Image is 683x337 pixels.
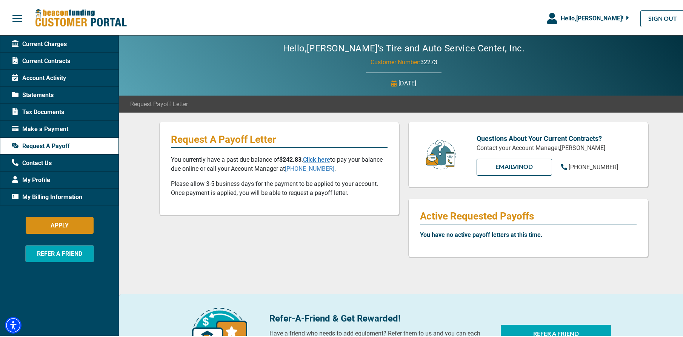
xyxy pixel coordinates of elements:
p: You currently have a past due balance of . to pay your balance due online or call your Account Ma... [171,154,388,172]
span: Current Charges [12,38,67,47]
p: Refer-A-Friend & Get Rewarded! [269,310,492,324]
span: My Billing Information [12,191,82,200]
a: [PHONE_NUMBER] [285,164,334,171]
span: Account Activity [12,72,66,81]
a: EMAILVinod [477,157,552,174]
span: My Profile [12,174,50,183]
img: Beacon Funding Customer Portal Logo [35,7,127,26]
h2: Hello, [PERSON_NAME]'s Tire and Auto Service Center, Inc. [260,42,547,53]
span: Contact Us [12,157,52,166]
p: [DATE] [398,77,416,87]
span: Tax Documents [12,106,64,115]
p: Request A Payoff Letter [171,132,388,144]
a: [PHONE_NUMBER] [561,161,618,170]
span: Make a Payment [12,123,68,132]
p: Active Requested Payoffs [420,209,637,221]
p: Please allow 3-5 business days for the payment to be applied to your account. Once payment is app... [171,178,388,196]
span: Current Contracts [12,55,70,64]
span: Request Payoff Letter [130,98,188,107]
span: Statements [12,89,54,98]
p: Contact your Account Manager, [PERSON_NAME] [477,142,637,151]
span: Hello, [PERSON_NAME] ! [561,13,623,20]
b: $242.83 [279,155,302,162]
button: APPLY [26,215,94,232]
button: REFER A FRIEND [25,244,94,261]
span: [PHONE_NUMBER] [569,162,618,169]
span: Request A Payoff [12,140,70,149]
span: 32273 [420,57,437,64]
p: Questions About Your Current Contracts? [477,132,637,142]
span: Customer Number: [371,57,420,64]
div: Accessibility Menu [5,315,22,332]
a: Click here [303,155,330,162]
b: You have no active payoff letters at this time. [420,230,543,237]
img: customer-service.png [424,138,458,169]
